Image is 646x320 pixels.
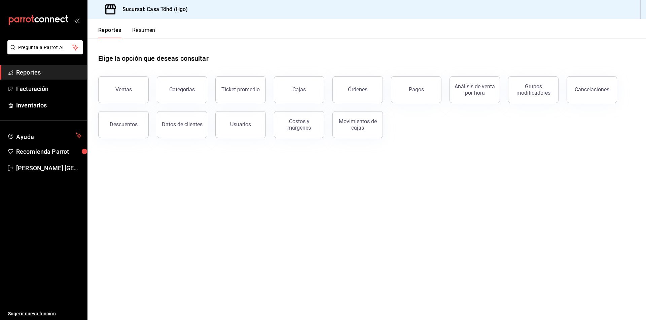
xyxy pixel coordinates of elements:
[117,5,188,13] h3: Sucursal: Casa Töhö (Hgo)
[169,86,195,93] div: Categorías
[274,76,324,103] button: Cajas
[278,118,320,131] div: Costos y márgenes
[16,68,82,77] span: Reportes
[98,27,121,38] button: Reportes
[16,84,82,93] span: Facturación
[409,86,424,93] div: Pagos
[16,101,82,110] span: Inventarios
[7,40,83,54] button: Pregunta a Parrot AI
[162,121,203,128] div: Datos de clientes
[18,44,72,51] span: Pregunta a Parrot AI
[292,86,306,93] div: Cajas
[157,111,207,138] button: Datos de clientes
[215,111,266,138] button: Usuarios
[115,86,132,93] div: Ventas
[512,83,554,96] div: Grupos modificadores
[215,76,266,103] button: Ticket promedio
[332,111,383,138] button: Movimientos de cajas
[16,132,73,140] span: Ayuda
[16,147,82,156] span: Recomienda Parrot
[508,76,559,103] button: Grupos modificadores
[74,17,79,23] button: open_drawer_menu
[110,121,138,128] div: Descuentos
[450,76,500,103] button: Análisis de venta por hora
[391,76,441,103] button: Pagos
[132,27,155,38] button: Resumen
[157,76,207,103] button: Categorías
[274,111,324,138] button: Costos y márgenes
[348,86,367,93] div: Órdenes
[575,86,609,93] div: Cancelaciones
[8,310,82,317] span: Sugerir nueva función
[337,118,379,131] div: Movimientos de cajas
[98,27,155,38] div: navigation tabs
[454,83,496,96] div: Análisis de venta por hora
[230,121,251,128] div: Usuarios
[16,164,82,173] span: [PERSON_NAME] [GEOGRAPHIC_DATA][PERSON_NAME]
[567,76,617,103] button: Cancelaciones
[5,49,83,56] a: Pregunta a Parrot AI
[98,53,209,63] h1: Elige la opción que deseas consultar
[98,76,149,103] button: Ventas
[332,76,383,103] button: Órdenes
[221,86,260,93] div: Ticket promedio
[98,111,149,138] button: Descuentos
